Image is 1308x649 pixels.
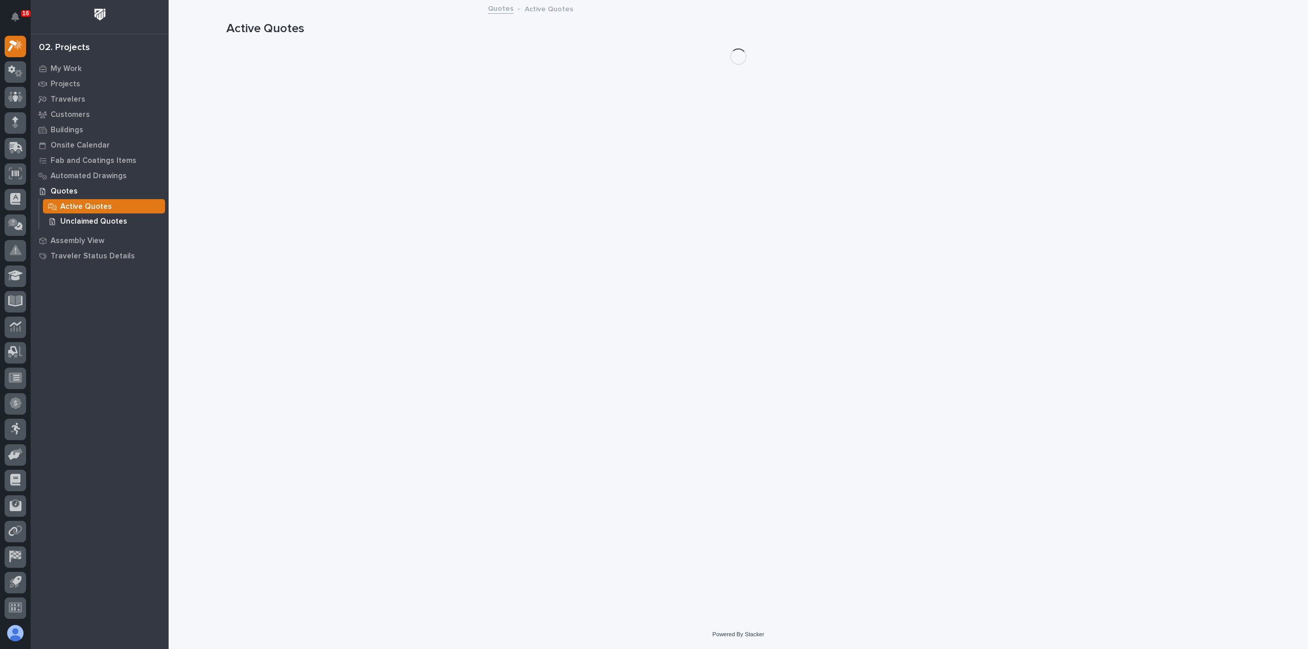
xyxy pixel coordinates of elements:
[51,64,82,74] p: My Work
[525,3,573,14] p: Active Quotes
[39,214,169,228] a: Unclaimed Quotes
[488,2,513,14] a: Quotes
[60,217,127,226] p: Unclaimed Quotes
[51,252,135,261] p: Traveler Status Details
[31,91,169,107] a: Travelers
[51,172,127,181] p: Automated Drawings
[31,233,169,248] a: Assembly View
[712,631,764,637] a: Powered By Stacker
[5,622,26,644] button: users-avatar
[22,10,29,17] p: 16
[90,5,109,24] img: Workspace Logo
[226,21,1251,36] h1: Active Quotes
[31,248,169,263] a: Traveler Status Details
[51,110,90,119] p: Customers
[51,95,85,104] p: Travelers
[31,122,169,137] a: Buildings
[31,153,169,168] a: Fab and Coatings Items
[51,156,136,165] p: Fab and Coatings Items
[31,107,169,122] a: Customers
[31,183,169,199] a: Quotes
[51,126,83,135] p: Buildings
[31,76,169,91] a: Projects
[31,168,169,183] a: Automated Drawings
[31,61,169,76] a: My Work
[51,236,104,246] p: Assembly View
[13,12,26,29] div: Notifications16
[39,199,169,213] a: Active Quotes
[60,202,112,211] p: Active Quotes
[51,187,78,196] p: Quotes
[5,6,26,28] button: Notifications
[31,137,169,153] a: Onsite Calendar
[51,141,110,150] p: Onsite Calendar
[39,42,90,54] div: 02. Projects
[51,80,80,89] p: Projects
